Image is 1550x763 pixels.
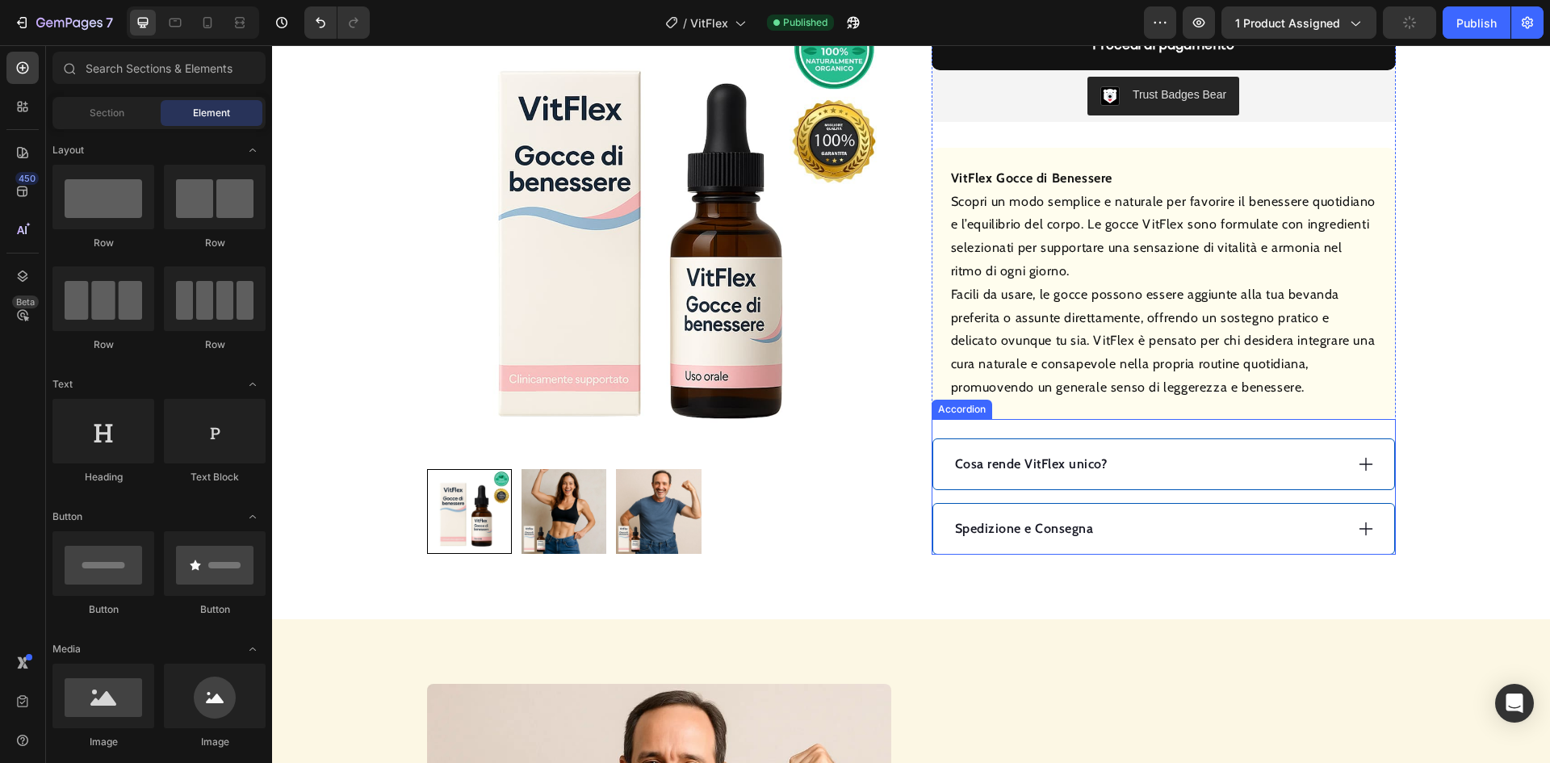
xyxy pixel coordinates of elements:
div: Heading [52,470,154,484]
button: 1 product assigned [1221,6,1376,39]
div: Row [164,236,266,250]
p: Scopri un modo semplice e naturale per favorire il benessere quotidiano e l’equilibrio del corpo.... [679,125,1104,233]
strong: VitFlex Gocce di Benessere [679,125,841,140]
p: 7 [106,13,113,32]
span: Published [783,15,827,30]
div: Publish [1456,15,1497,31]
div: Trust Badges Bear [861,41,954,58]
span: Toggle open [240,636,266,662]
div: Open Intercom Messenger [1495,684,1534,723]
span: Toggle open [240,137,266,163]
button: Trust Badges Bear [815,31,967,70]
span: Text [52,377,73,392]
div: Accordion [663,357,717,371]
div: Button [52,602,154,617]
span: Toggle open [240,504,266,530]
div: 450 [15,172,39,185]
div: Image [164,735,266,749]
span: Media [52,642,81,656]
div: Row [164,337,266,352]
button: Publish [1443,6,1510,39]
div: Row [52,236,154,250]
span: VitFlex [690,15,728,31]
span: / [683,15,687,31]
div: Row [52,337,154,352]
input: Search Sections & Elements [52,52,266,84]
div: Beta [12,296,39,308]
img: CLDR_q6erfwCEAE=.png [828,41,848,61]
div: Text Block [164,470,266,484]
div: Image [52,735,154,749]
div: Undo/Redo [304,6,370,39]
button: 7 [6,6,120,39]
p: Cosa rende VitFlex unico? [683,409,836,429]
span: 1 product assigned [1235,15,1340,31]
p: Spedizione e Consegna [683,474,822,493]
span: Toggle open [240,371,266,397]
span: Section [90,106,124,120]
p: Facili da usare, le gocce possono essere aggiunte alla tua bevanda preferita o assunte direttamen... [679,241,1104,350]
div: Button [164,602,266,617]
span: Layout [52,143,84,157]
span: Element [193,106,230,120]
iframe: Design area [272,45,1550,763]
span: Button [52,509,82,524]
